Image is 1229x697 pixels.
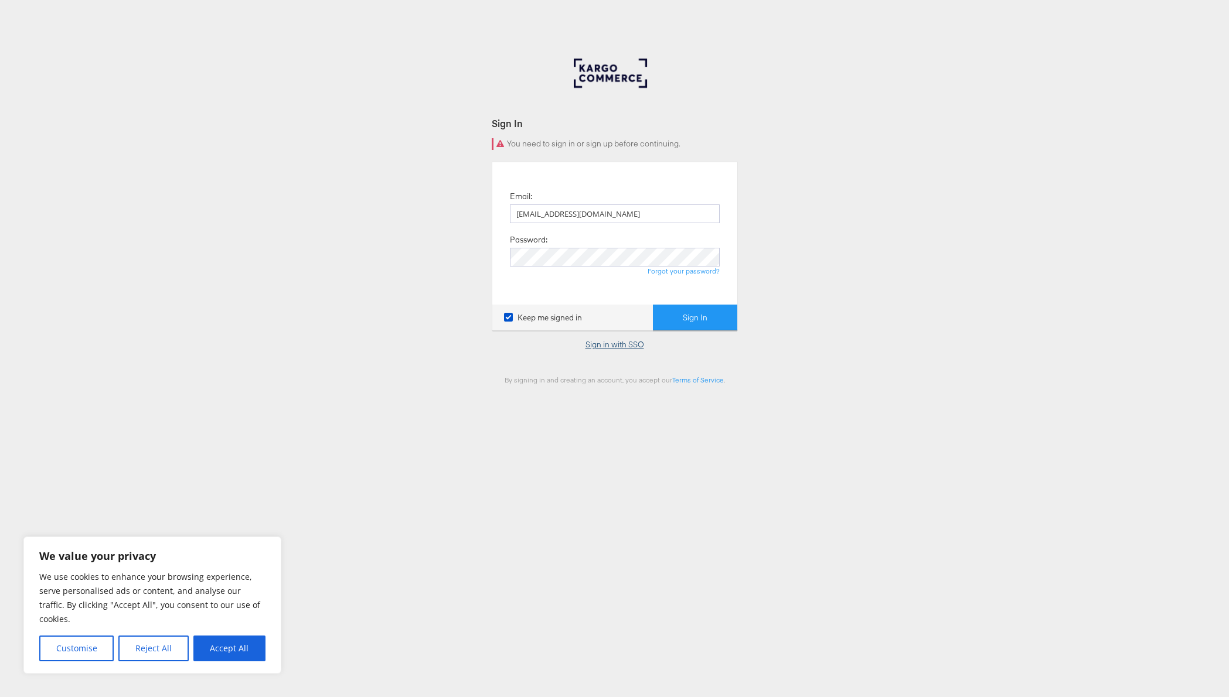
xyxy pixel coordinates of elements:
input: Email [510,204,720,223]
button: Customise [39,635,114,661]
button: Sign In [653,305,737,331]
label: Password: [510,234,547,245]
a: Terms of Service [672,375,724,384]
div: By signing in and creating an account, you accept our . [492,375,738,384]
div: We value your privacy [23,537,281,674]
label: Email: [510,191,532,202]
p: We use cookies to enhance your browsing experience, serve personalised ads or content, and analys... [39,570,265,626]
div: Sign In [492,117,738,130]
div: You need to sign in or sign up before continuing. [492,138,738,150]
p: We value your privacy [39,549,265,563]
label: Keep me signed in [504,312,582,323]
button: Reject All [118,635,188,661]
a: Forgot your password? [648,266,720,275]
button: Accept All [193,635,265,661]
a: Sign in with SSO [585,339,644,350]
